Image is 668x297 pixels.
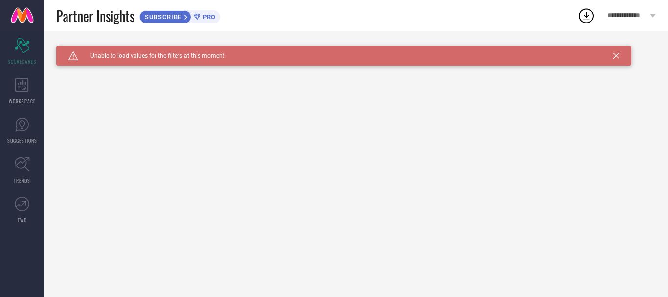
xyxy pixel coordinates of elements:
[9,97,36,105] span: WORKSPACE
[56,46,656,54] div: Unable to load filters at this moment. Please try later.
[578,7,595,24] div: Open download list
[18,216,27,224] span: FWD
[140,13,184,21] span: SUBSCRIBE
[7,137,37,144] span: SUGGESTIONS
[78,52,226,59] span: Unable to load values for the filters at this moment.
[8,58,37,65] span: SCORECARDS
[200,13,215,21] span: PRO
[14,177,30,184] span: TRENDS
[139,8,220,23] a: SUBSCRIBEPRO
[56,6,134,26] span: Partner Insights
